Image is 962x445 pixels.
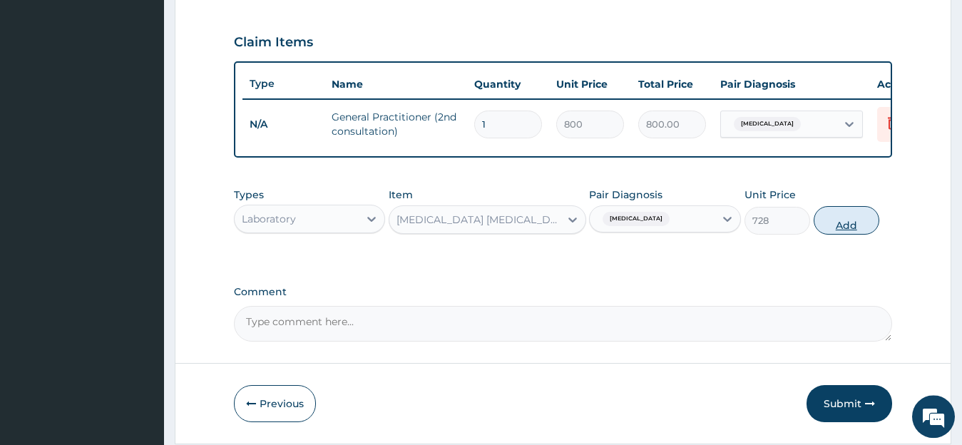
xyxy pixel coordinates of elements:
button: Previous [234,385,316,422]
th: Pair Diagnosis [713,70,870,98]
label: Comment [234,286,893,298]
th: Actions [870,70,941,98]
th: Name [324,70,467,98]
div: Minimize live chat window [234,7,268,41]
button: Submit [807,385,892,422]
h3: Claim Items [234,35,313,51]
label: Unit Price [744,188,796,202]
label: Types [234,189,264,201]
span: [MEDICAL_DATA] [603,212,670,226]
button: Add [814,206,879,235]
span: [MEDICAL_DATA] [734,117,801,131]
div: [MEDICAL_DATA] [MEDICAL_DATA] (MP) [396,213,561,227]
div: Chat with us now [74,80,240,98]
div: Laboratory [242,212,296,226]
label: Pair Diagnosis [589,188,662,202]
th: Total Price [631,70,713,98]
th: Quantity [467,70,549,98]
td: N/A [242,111,324,138]
th: Type [242,71,324,97]
td: General Practitioner (2nd consultation) [324,103,467,145]
textarea: Type your message and hit 'Enter' [7,295,272,344]
label: Item [389,188,413,202]
img: d_794563401_company_1708531726252_794563401 [26,71,58,107]
span: We're online! [83,132,197,276]
th: Unit Price [549,70,631,98]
